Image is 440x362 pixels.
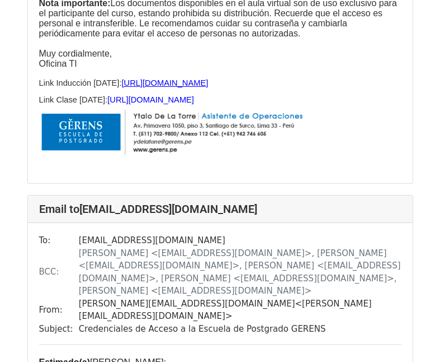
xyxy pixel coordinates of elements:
[384,308,440,362] div: Widget de chat
[122,78,209,87] a: [URL][DOMAIN_NAME]
[384,308,440,362] iframe: Chat Widget
[39,234,79,247] td: To:
[39,59,77,68] span: Oficina TI
[39,247,79,298] td: BCC:
[79,247,401,298] td: [PERSON_NAME] < [EMAIL_ADDRESS][DOMAIN_NAME] >, [PERSON_NAME] < [EMAIL_ADDRESS][DOMAIN_NAME] >, [...
[39,323,79,336] td: Subject:
[107,95,194,104] a: [URL][DOMAIN_NAME]
[79,234,401,247] td: [EMAIL_ADDRESS][DOMAIN_NAME]
[39,78,122,87] span: Link Inducción [DATE]:
[39,95,108,104] span: Link Clase [DATE]:
[79,298,401,323] td: [PERSON_NAME][EMAIL_ADDRESS][DOMAIN_NAME] < [PERSON_NAME][EMAIL_ADDRESS][DOMAIN_NAME] >
[39,298,79,323] td: From:
[39,202,401,216] h4: Email to [EMAIL_ADDRESS][DOMAIN_NAME]
[79,323,401,336] td: Credenciales de Acceso a la Escuela de Postgrado GERENS
[39,106,401,159] img: ydelatorre.gif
